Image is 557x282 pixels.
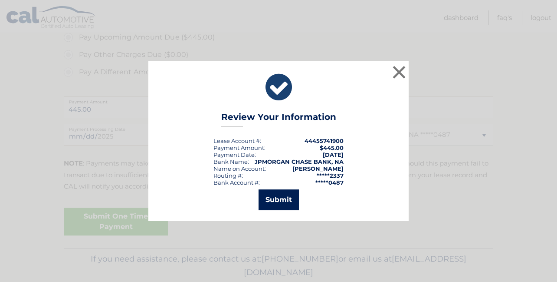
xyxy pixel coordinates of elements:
div: Routing #: [213,172,243,179]
div: Lease Account #: [213,137,261,144]
button: × [390,63,408,81]
h3: Review Your Information [221,112,336,127]
button: Submit [259,189,299,210]
div: Bank Name: [213,158,249,165]
div: : [213,151,256,158]
span: $445.00 [320,144,344,151]
strong: JPMORGAN CHASE BANK, NA [255,158,344,165]
strong: [PERSON_NAME] [292,165,344,172]
div: Name on Account: [213,165,266,172]
strong: 44455741900 [305,137,344,144]
div: Payment Amount: [213,144,265,151]
div: Bank Account #: [213,179,260,186]
span: [DATE] [323,151,344,158]
span: Payment Date [213,151,255,158]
